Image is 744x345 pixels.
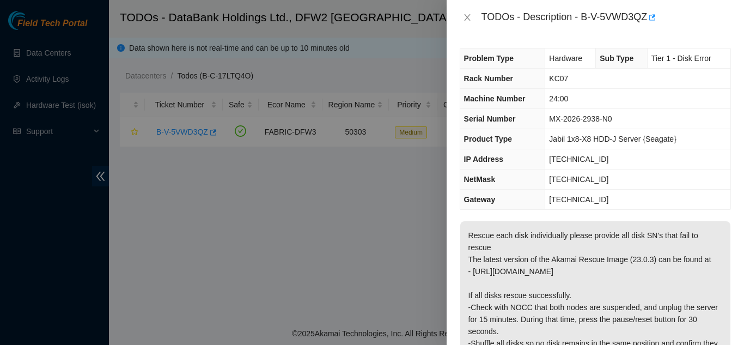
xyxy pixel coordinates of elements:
span: 24:00 [549,94,568,103]
span: Machine Number [464,94,526,103]
button: Close [460,13,475,23]
span: Gateway [464,195,496,204]
span: Jabil 1x8-X8 HDD-J Server {Seagate} [549,135,676,143]
span: KC07 [549,74,568,83]
span: Serial Number [464,114,516,123]
span: Sub Type [600,54,633,63]
span: Rack Number [464,74,513,83]
div: TODOs - Description - B-V-5VWD3QZ [481,9,731,26]
span: IP Address [464,155,503,164]
span: [TECHNICAL_ID] [549,155,608,164]
span: Problem Type [464,54,514,63]
span: Hardware [549,54,582,63]
span: [TECHNICAL_ID] [549,195,608,204]
span: Product Type [464,135,512,143]
span: MX-2026-2938-N0 [549,114,612,123]
span: close [463,13,472,22]
span: NetMask [464,175,496,184]
span: Tier 1 - Disk Error [651,54,711,63]
span: [TECHNICAL_ID] [549,175,608,184]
